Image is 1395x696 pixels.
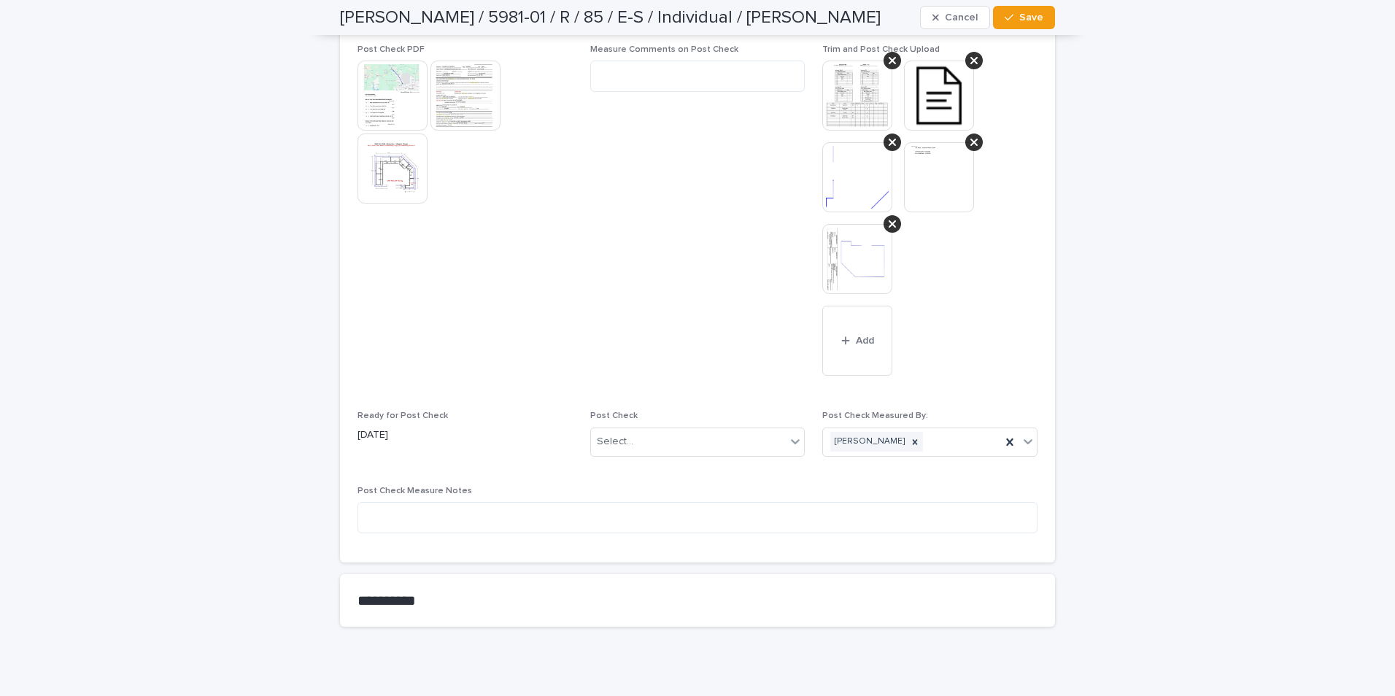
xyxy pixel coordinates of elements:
[822,45,940,54] span: Trim and Post Check Upload
[830,432,907,452] div: [PERSON_NAME]
[945,12,978,23] span: Cancel
[993,6,1055,29] button: Save
[358,487,472,495] span: Post Check Measure Notes
[590,411,638,420] span: Post Check
[822,411,928,420] span: Post Check Measured By:
[597,434,633,449] div: Select...
[920,6,990,29] button: Cancel
[358,428,573,443] p: [DATE]
[340,7,881,28] h2: [PERSON_NAME] / 5981-01 / R / 85 / E-S / Individual / [PERSON_NAME]
[822,306,892,376] button: Add
[1019,12,1043,23] span: Save
[856,336,874,346] span: Add
[358,45,425,54] span: Post Check PDF
[590,45,738,54] span: Measure Comments on Post Check
[358,411,448,420] span: Ready for Post Check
